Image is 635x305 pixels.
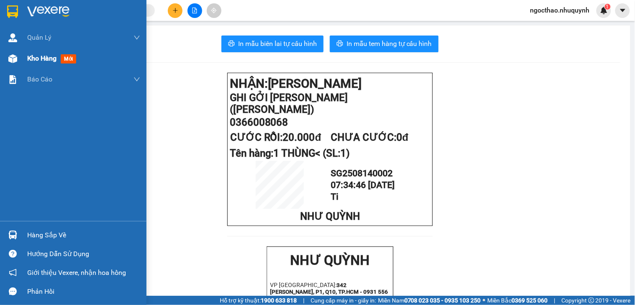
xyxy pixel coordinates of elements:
[600,7,608,14] img: icon-new-feature
[230,132,321,143] span: CƯỚC RỒI:
[27,74,52,84] span: Báo cáo
[238,38,317,49] span: In mẫu biên lai tự cấu hình
[8,231,17,239] img: warehouse-icon
[27,267,126,278] span: Giới thiệu Vexere, nhận hoa hồng
[3,53,119,85] strong: Khu K1, [PERSON_NAME] [PERSON_NAME], [PERSON_NAME][GEOGRAPHIC_DATA], [GEOGRAPHIC_DATA]PRTC - 0931...
[331,168,393,178] span: SG2508140002
[3,30,122,51] p: VP [GEOGRAPHIC_DATA]:
[261,297,297,304] strong: 1900 633 818
[172,8,178,13] span: plus
[268,76,362,91] span: [PERSON_NAME]
[347,38,432,49] span: In mẫu tem hàng tự cấu hình
[134,76,140,83] span: down
[488,296,548,305] span: Miền Bắc
[8,33,17,42] img: warehouse-icon
[9,269,17,277] span: notification
[221,36,324,52] button: printerIn mẫu biên lai tự cấu hình
[8,75,17,84] img: solution-icon
[404,297,481,304] strong: 0708 023 035 - 0935 103 250
[606,4,609,10] span: 1
[291,252,370,268] strong: NHƯ QUỲNH
[331,191,338,202] span: Ti
[3,31,121,51] strong: 342 [PERSON_NAME], P1, Q10, TP.HCM - 0931 556 979
[23,3,103,19] strong: NHƯ QUỲNH
[8,54,17,63] img: warehouse-icon
[274,147,350,159] span: 1 THÙNG< (SL:
[341,147,350,159] span: 1)
[524,5,596,15] span: ngocthao.nhuquynh
[228,40,235,48] span: printer
[27,248,140,260] div: Hướng dẫn sử dụng
[27,285,140,298] div: Phản hồi
[283,132,321,143] span: 20.000đ
[331,132,409,143] span: CHƯA CƯỚC:
[134,34,140,41] span: down
[337,40,343,48] span: printer
[207,3,221,18] button: aim
[27,229,140,241] div: Hàng sắp về
[303,296,304,305] span: |
[554,296,555,305] span: |
[378,296,481,305] span: Miền Nam
[220,296,297,305] span: Hỗ trợ kỹ thuật:
[7,5,18,18] img: logo-vxr
[27,32,51,43] span: Quản Lý
[192,8,198,13] span: file-add
[9,287,17,295] span: message
[300,211,360,222] span: NHƯ QUỲNH
[330,36,439,52] button: printerIn mẫu tem hàng tự cấu hình
[230,117,288,128] span: 0366008068
[61,54,76,64] span: mới
[396,132,409,143] span: 0đ
[619,7,627,14] span: caret-down
[615,3,630,18] button: caret-down
[3,52,55,60] span: [PERSON_NAME]:
[9,250,17,258] span: question-circle
[270,282,388,302] strong: 342 [PERSON_NAME], P1, Q10, TP.HCM - 0931 556 979
[605,4,611,10] sup: 1
[230,147,350,159] span: Tên hàng:
[311,296,376,305] span: Cung cấp máy in - giấy in:
[188,3,202,18] button: file-add
[168,3,183,18] button: plus
[483,299,486,302] span: ⚪️
[27,54,57,62] span: Kho hàng
[270,282,390,302] p: VP [GEOGRAPHIC_DATA]:
[230,92,348,115] span: GHI GỞI [PERSON_NAME]([PERSON_NAME])
[331,180,395,190] span: 07:34:46 [DATE]
[230,76,362,91] strong: NHẬN:
[512,297,548,304] strong: 0369 525 060
[589,297,594,303] span: copyright
[211,8,217,13] span: aim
